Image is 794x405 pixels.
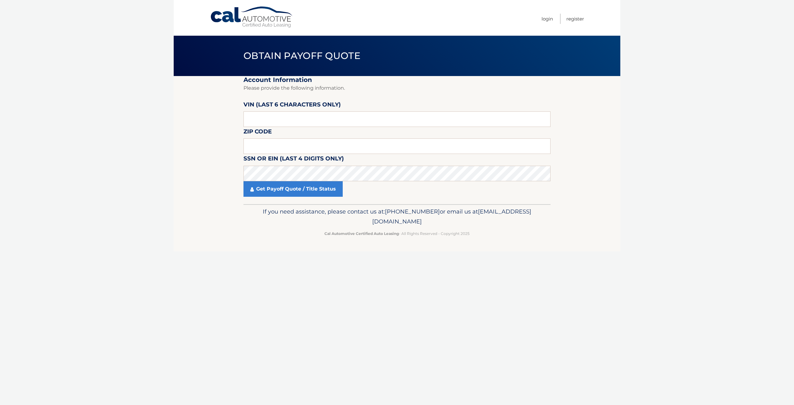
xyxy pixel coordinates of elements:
[324,231,399,236] strong: Cal Automotive Certified Auto Leasing
[243,84,551,92] p: Please provide the following information.
[243,181,343,197] a: Get Payoff Quote / Title Status
[243,127,272,138] label: Zip Code
[566,14,584,24] a: Register
[243,154,344,165] label: SSN or EIN (last 4 digits only)
[248,230,546,237] p: - All Rights Reserved - Copyright 2025
[243,50,360,61] span: Obtain Payoff Quote
[385,208,440,215] span: [PHONE_NUMBER]
[542,14,553,24] a: Login
[243,100,341,111] label: VIN (last 6 characters only)
[243,76,551,84] h2: Account Information
[210,6,294,28] a: Cal Automotive
[248,207,546,227] p: If you need assistance, please contact us at: or email us at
